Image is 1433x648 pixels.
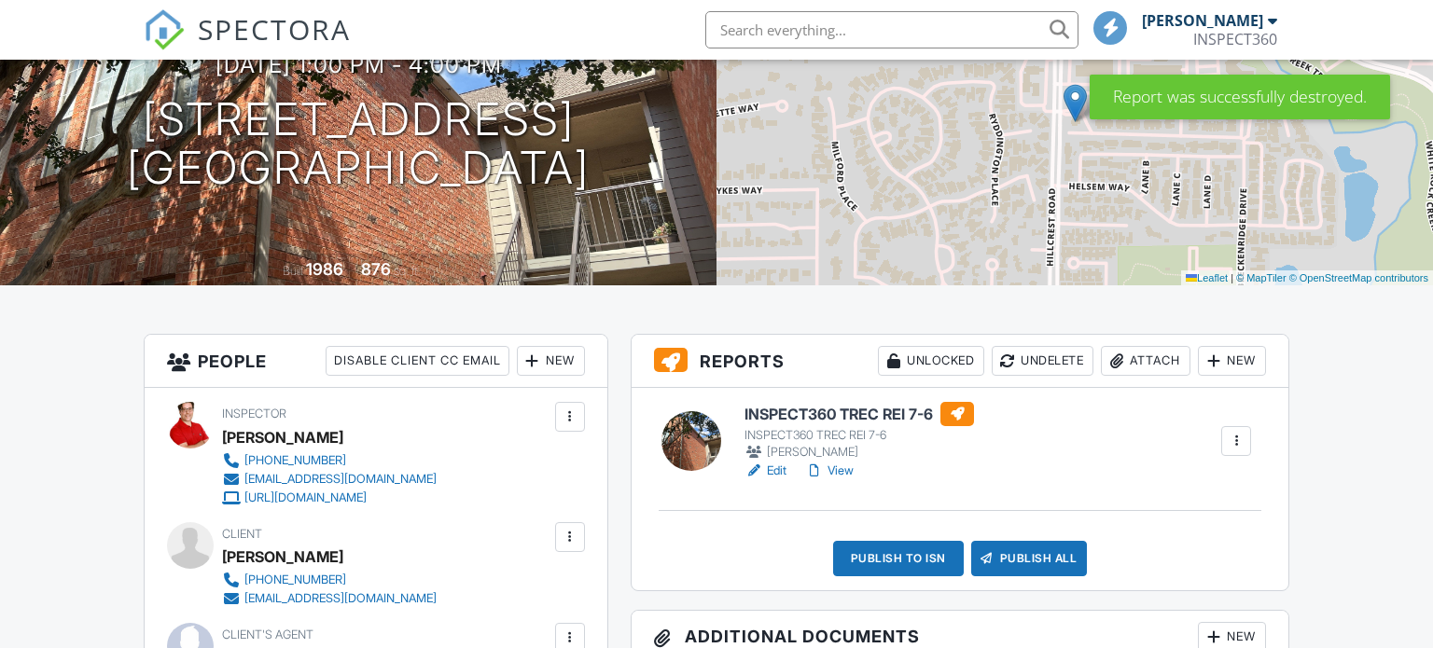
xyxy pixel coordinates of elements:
a: SPECTORA [144,25,351,64]
div: Publish to ISN [833,541,964,576]
div: [PERSON_NAME] [222,423,343,451]
span: | [1231,272,1233,283]
h3: Reports [632,335,1289,388]
span: Built [283,264,303,278]
h6: INSPECT360 TREC REI 7-6 [744,402,974,426]
h3: [DATE] 1:00 pm - 4:00 pm [216,52,502,77]
div: [PERSON_NAME] [744,443,974,462]
div: [EMAIL_ADDRESS][DOMAIN_NAME] [244,472,437,487]
div: [PHONE_NUMBER] [244,453,346,468]
img: The Best Home Inspection Software - Spectora [144,9,185,50]
div: [URL][DOMAIN_NAME] [244,490,367,505]
div: INSPECT360 TREC REI 7-6 [744,428,974,443]
div: Disable Client CC Email [326,346,509,376]
span: Client [222,527,262,541]
div: INSPECT360 [1193,30,1277,48]
div: [PHONE_NUMBER] [244,572,346,587]
div: [PERSON_NAME] [1142,11,1263,30]
div: Publish All [971,541,1088,576]
a: [PHONE_NUMBER] [222,451,437,470]
a: Edit [744,462,786,480]
h1: [STREET_ADDRESS] [GEOGRAPHIC_DATA] [127,95,590,194]
div: Undelete [992,346,1093,376]
div: New [517,346,585,376]
a: Leaflet [1186,272,1228,283]
div: Report was successfully destroyed. [1090,75,1390,119]
div: 1986 [306,259,343,279]
div: New [1198,346,1266,376]
span: Inspector [222,407,286,421]
div: Unlocked [878,346,984,376]
a: © OpenStreetMap contributors [1289,272,1428,283]
div: Attach [1101,346,1190,376]
a: [URL][DOMAIN_NAME] [222,489,437,507]
a: View [805,462,854,480]
a: INSPECT360 TREC REI 7-6 INSPECT360 TREC REI 7-6 [PERSON_NAME] [744,402,974,462]
img: Marker [1064,84,1087,122]
a: [EMAIL_ADDRESS][DOMAIN_NAME] [222,589,437,608]
input: Search everything... [705,11,1078,48]
h3: People [145,335,607,388]
span: sq. ft. [394,264,420,278]
a: © MapTiler [1236,272,1287,283]
a: [EMAIL_ADDRESS][DOMAIN_NAME] [222,470,437,489]
div: [EMAIL_ADDRESS][DOMAIN_NAME] [244,591,437,606]
a: [PHONE_NUMBER] [222,571,437,589]
div: [PERSON_NAME] [222,543,343,571]
div: 876 [361,259,391,279]
span: Client's Agent [222,627,313,641]
span: SPECTORA [198,9,351,48]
